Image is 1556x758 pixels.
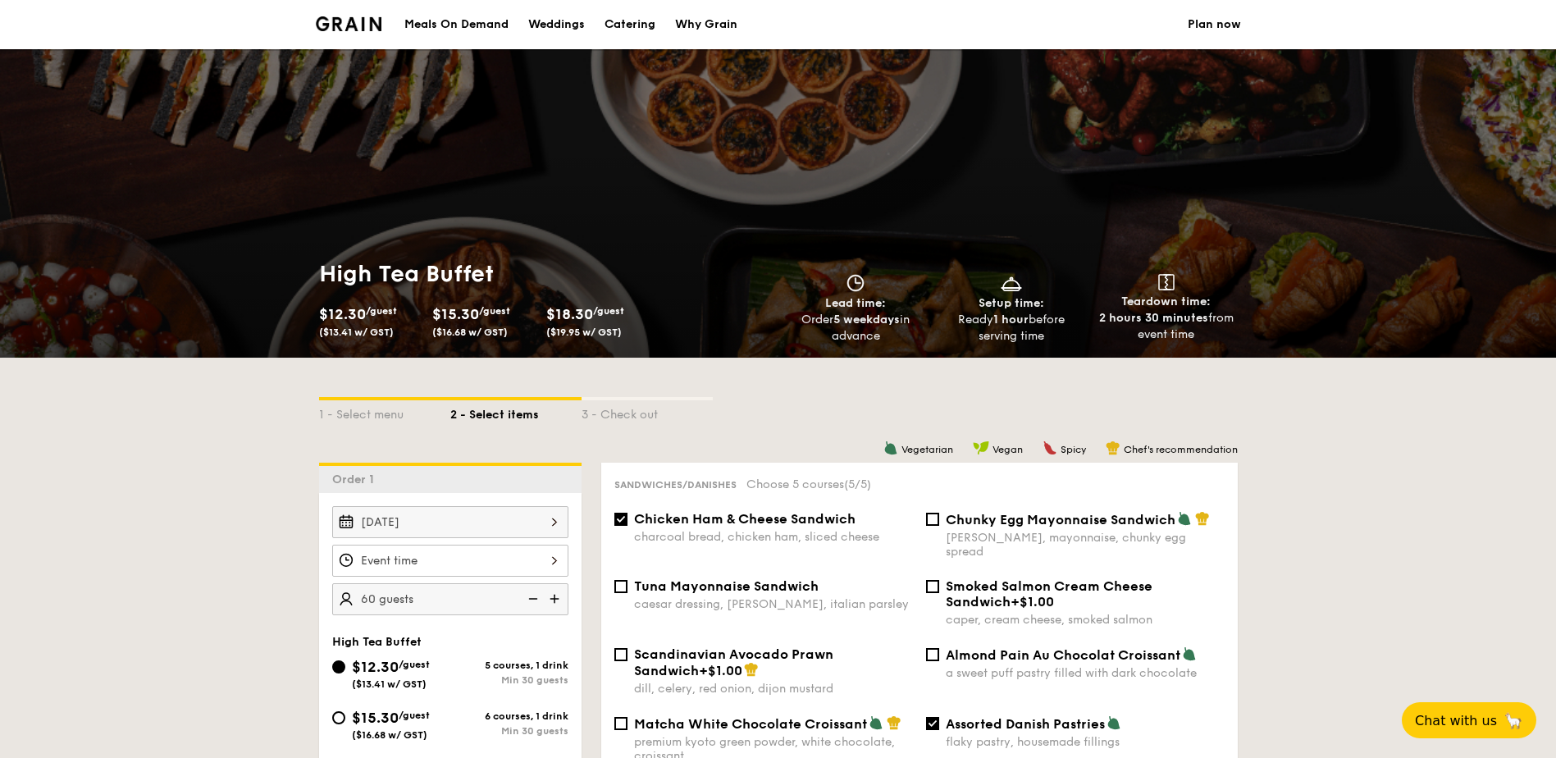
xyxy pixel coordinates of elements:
img: icon-chef-hat.a58ddaea.svg [887,715,901,730]
input: Event date [332,506,568,538]
span: Sandwiches/Danishes [614,479,737,491]
div: dill, celery, red onion, dijon mustard [634,682,913,696]
span: /guest [479,305,510,317]
input: Chunky Egg Mayonnaise Sandwich[PERSON_NAME], mayonnaise, chunky egg spread [926,513,939,526]
span: Setup time: [979,296,1044,310]
img: icon-chef-hat.a58ddaea.svg [744,662,759,677]
span: Choose 5 courses [746,477,871,491]
img: icon-chef-hat.a58ddaea.svg [1106,441,1120,455]
img: icon-vegetarian.fe4039eb.svg [1107,715,1121,730]
span: (5/5) [844,477,871,491]
span: /guest [399,710,430,721]
span: Scandinavian Avocado Prawn Sandwich [634,646,833,678]
span: Lead time: [825,296,886,310]
span: Tuna Mayonnaise Sandwich [634,578,819,594]
span: $12.30 [319,305,366,323]
img: icon-add.58712e84.svg [544,583,568,614]
div: 2 - Select items [450,400,582,423]
span: ($16.68 w/ GST) [352,729,427,741]
span: $18.30 [546,305,593,323]
input: Matcha White Chocolate Croissantpremium kyoto green powder, white chocolate, croissant [614,717,627,730]
a: Logotype [316,16,382,31]
div: 6 courses, 1 drink [450,710,568,722]
img: icon-chef-hat.a58ddaea.svg [1195,511,1210,526]
span: /guest [366,305,397,317]
img: icon-clock.2db775ea.svg [843,274,868,292]
button: Chat with us🦙 [1402,702,1536,738]
span: Chunky Egg Mayonnaise Sandwich [946,512,1175,527]
span: 🦙 [1504,711,1523,730]
span: /guest [593,305,624,317]
strong: 5 weekdays [833,313,900,326]
input: $15.30/guest($16.68 w/ GST)6 courses, 1 drinkMin 30 guests [332,711,345,724]
strong: 2 hours 30 minutes [1099,311,1208,325]
div: caper, cream cheese, smoked salmon [946,613,1225,627]
span: $12.30 [352,658,399,676]
span: Smoked Salmon Cream Cheese Sandwich [946,578,1152,610]
div: caesar dressing, [PERSON_NAME], italian parsley [634,597,913,611]
span: ($16.68 w/ GST) [432,326,508,338]
input: Smoked Salmon Cream Cheese Sandwich+$1.00caper, cream cheese, smoked salmon [926,580,939,593]
span: Almond Pain Au Chocolat Croissant [946,647,1180,663]
input: Tuna Mayonnaise Sandwichcaesar dressing, [PERSON_NAME], italian parsley [614,580,627,593]
strong: 1 hour [993,313,1029,326]
img: icon-vegetarian.fe4039eb.svg [869,715,883,730]
img: Grain [316,16,382,31]
span: Chicken Ham & Cheese Sandwich [634,511,856,527]
div: Min 30 guests [450,674,568,686]
span: ($19.95 w/ GST) [546,326,622,338]
span: Teardown time: [1121,295,1211,308]
img: icon-dish.430c3a2e.svg [999,274,1024,292]
div: flaky pastry, housemade fillings [946,735,1225,749]
img: icon-teardown.65201eee.svg [1158,274,1175,290]
div: 3 - Check out [582,400,713,423]
span: +$1.00 [699,663,742,678]
span: Matcha White Chocolate Croissant [634,716,867,732]
span: +$1.00 [1011,594,1054,610]
input: Number of guests [332,583,568,615]
input: Almond Pain Au Chocolat Croissanta sweet puff pastry filled with dark chocolate [926,648,939,661]
span: Spicy [1061,444,1086,455]
h1: High Tea Buffet [319,259,772,289]
input: Event time [332,545,568,577]
span: ($13.41 w/ GST) [352,678,427,690]
span: Assorted Danish Pastries [946,716,1105,732]
img: icon-reduce.1d2dbef1.svg [519,583,544,614]
img: icon-vegan.f8ff3823.svg [973,441,989,455]
span: Vegan [992,444,1023,455]
span: /guest [399,659,430,670]
div: charcoal bread, chicken ham, sliced cheese [634,530,913,544]
div: a sweet puff pastry filled with dark chocolate [946,666,1225,680]
div: Min 30 guests [450,725,568,737]
div: 5 courses, 1 drink [450,660,568,671]
div: Order in advance [785,312,927,345]
div: from event time [1095,310,1237,343]
span: Order 1 [332,473,381,486]
input: Assorted Danish Pastriesflaky pastry, housemade fillings [926,717,939,730]
div: Ready before serving time [940,312,1082,345]
span: Chat with us [1415,713,1497,728]
img: icon-vegetarian.fe4039eb.svg [1177,511,1192,526]
div: 1 - Select menu [319,400,450,423]
span: ($13.41 w/ GST) [319,326,394,338]
input: Scandinavian Avocado Prawn Sandwich+$1.00dill, celery, red onion, dijon mustard [614,648,627,661]
input: $12.30/guest($13.41 w/ GST)5 courses, 1 drinkMin 30 guests [332,660,345,674]
img: icon-spicy.37a8142b.svg [1043,441,1057,455]
img: icon-vegetarian.fe4039eb.svg [883,441,898,455]
div: [PERSON_NAME], mayonnaise, chunky egg spread [946,531,1225,559]
span: Chef's recommendation [1124,444,1238,455]
span: Vegetarian [901,444,953,455]
img: icon-vegetarian.fe4039eb.svg [1182,646,1197,661]
span: $15.30 [432,305,479,323]
span: High Tea Buffet [332,635,422,649]
span: $15.30 [352,709,399,727]
input: Chicken Ham & Cheese Sandwichcharcoal bread, chicken ham, sliced cheese [614,513,627,526]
